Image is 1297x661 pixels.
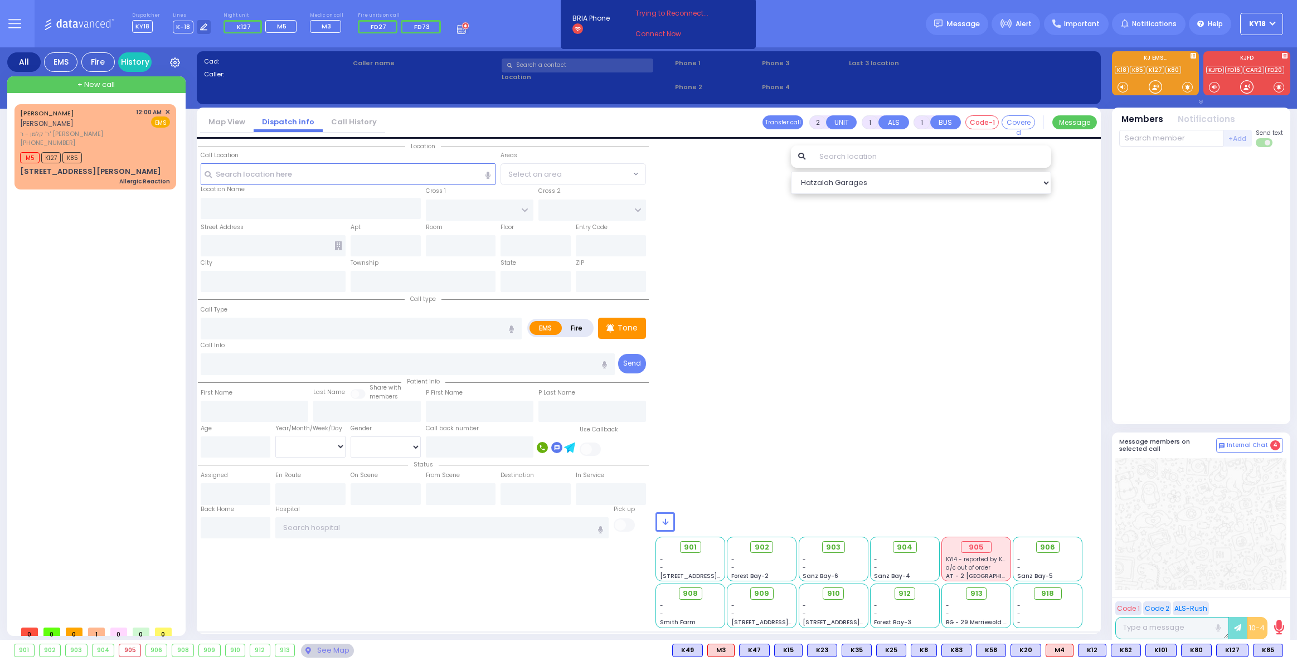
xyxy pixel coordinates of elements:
[414,22,430,31] span: FD73
[201,471,228,480] label: Assigned
[1119,130,1223,147] input: Search member
[576,223,608,232] label: Entry Code
[874,618,911,626] span: Forest Bay-3
[200,116,254,127] a: Map View
[1078,644,1106,657] div: K12
[81,52,115,72] div: Fire
[1112,55,1199,63] label: KJ EMS...
[911,644,937,657] div: BLS
[224,12,300,19] label: Night unit
[874,563,877,572] span: -
[408,460,439,469] span: Status
[675,82,758,92] span: Phone 2
[426,388,463,397] label: P First Name
[370,392,398,401] span: members
[20,166,161,177] div: [STREET_ADDRESS][PERSON_NAME]
[1052,115,1097,129] button: Message
[201,305,227,314] label: Call Type
[827,588,840,599] span: 910
[731,610,735,618] span: -
[20,152,40,163] span: M5
[976,644,1006,657] div: BLS
[136,108,162,116] span: 12:00 AM
[683,588,698,599] span: 908
[941,644,971,657] div: BLS
[118,52,152,72] a: History
[1017,555,1021,563] span: -
[405,295,441,303] span: Call type
[1130,66,1145,74] a: K85
[1115,601,1141,615] button: Code 1
[878,115,909,129] button: ALS
[774,644,803,657] div: K15
[146,644,167,657] div: 906
[1078,644,1106,657] div: BLS
[946,601,949,610] span: -
[1017,563,1021,572] span: -
[502,72,672,82] label: Location
[1017,618,1079,626] div: -
[1111,644,1141,657] div: BLS
[199,644,220,657] div: 909
[812,145,1051,168] input: Search location
[277,22,286,31] span: M5
[576,259,584,268] label: ZIP
[803,601,806,610] span: -
[1216,644,1249,657] div: K127
[1256,137,1274,148] label: Turn off text
[358,12,445,19] label: Fire units on call
[133,628,149,636] span: 0
[930,115,961,129] button: BUS
[201,163,496,184] input: Search location here
[898,588,911,599] span: 912
[803,563,806,572] span: -
[1216,438,1283,453] button: Internal Chat 4
[501,259,516,268] label: State
[44,17,118,31] img: Logo
[201,223,244,232] label: Street Address
[580,425,618,434] label: Use Callback
[201,388,232,397] label: First Name
[405,142,441,150] span: Location
[275,471,301,480] label: En Route
[1119,438,1216,453] h5: Message members on selected call
[237,22,251,31] span: K127
[660,610,663,618] span: -
[43,628,60,636] span: 0
[762,82,845,92] span: Phone 4
[40,644,61,657] div: 902
[353,59,498,68] label: Caller name
[731,572,769,580] span: Forest Bay-2
[618,354,646,373] button: Send
[803,555,806,563] span: -
[426,223,443,232] label: Room
[1203,55,1290,63] label: KJFD
[132,12,160,19] label: Dispatcher
[173,21,193,33] span: K-18
[739,644,770,657] div: K47
[1253,644,1283,657] div: BLS
[707,644,735,657] div: M3
[1240,13,1283,35] button: KY18
[1227,441,1268,449] span: Internal Chat
[1115,66,1129,74] a: K18
[401,377,445,386] span: Patient info
[155,628,172,636] span: 0
[119,177,170,186] div: Allergic Reaction
[351,259,378,268] label: Township
[1249,19,1266,29] span: KY18
[426,187,446,196] label: Cross 1
[41,152,61,163] span: K127
[313,388,345,397] label: Last Name
[351,223,361,232] label: Apt
[961,541,992,553] div: 905
[934,20,943,28] img: message.svg
[1181,644,1212,657] div: BLS
[275,517,608,538] input: Search hospital
[1040,542,1055,553] span: 906
[874,555,877,563] span: -
[1243,66,1264,74] a: CAR2
[201,505,234,514] label: Back Home
[572,13,610,23] span: BRIA Phone
[110,628,127,636] span: 0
